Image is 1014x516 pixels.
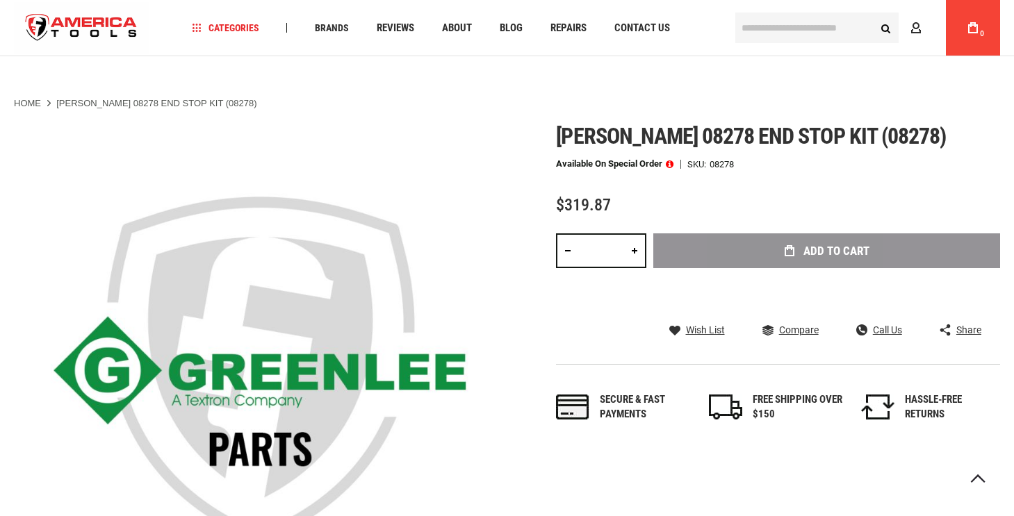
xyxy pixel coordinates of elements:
button: Search [872,15,899,41]
a: Home [14,97,41,110]
span: Reviews [377,23,414,33]
img: America Tools [14,2,149,54]
span: Repairs [550,23,587,33]
a: store logo [14,2,149,54]
a: Repairs [544,19,593,38]
span: 0 [980,30,984,38]
a: Categories [186,19,265,38]
a: Call Us [856,324,902,336]
img: shipping [709,394,742,419]
img: payments [556,394,589,419]
span: Categories [193,23,259,33]
div: Secure & fast payments [600,392,690,422]
span: [PERSON_NAME] 08278 end stop kit (08278) [556,123,946,149]
a: Compare [762,324,819,336]
span: Contact Us [614,23,670,33]
a: Contact Us [608,19,676,38]
span: Blog [500,23,523,33]
strong: [PERSON_NAME] 08278 END STOP KIT (08278) [56,98,256,108]
a: Blog [493,19,529,38]
span: $319.87 [556,195,611,215]
a: About [436,19,478,38]
strong: SKU [687,160,710,169]
span: Brands [315,23,349,33]
div: FREE SHIPPING OVER $150 [753,392,843,422]
a: Wish List [669,324,725,336]
span: Compare [779,325,819,335]
p: Available on Special Order [556,159,673,169]
span: Share [956,325,981,335]
a: Reviews [370,19,420,38]
div: HASSLE-FREE RETURNS [905,392,995,422]
a: Brands [309,19,355,38]
span: About [442,23,472,33]
span: Call Us [873,325,902,335]
span: Wish List [686,325,725,335]
img: returns [861,394,894,419]
div: 08278 [710,160,734,169]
